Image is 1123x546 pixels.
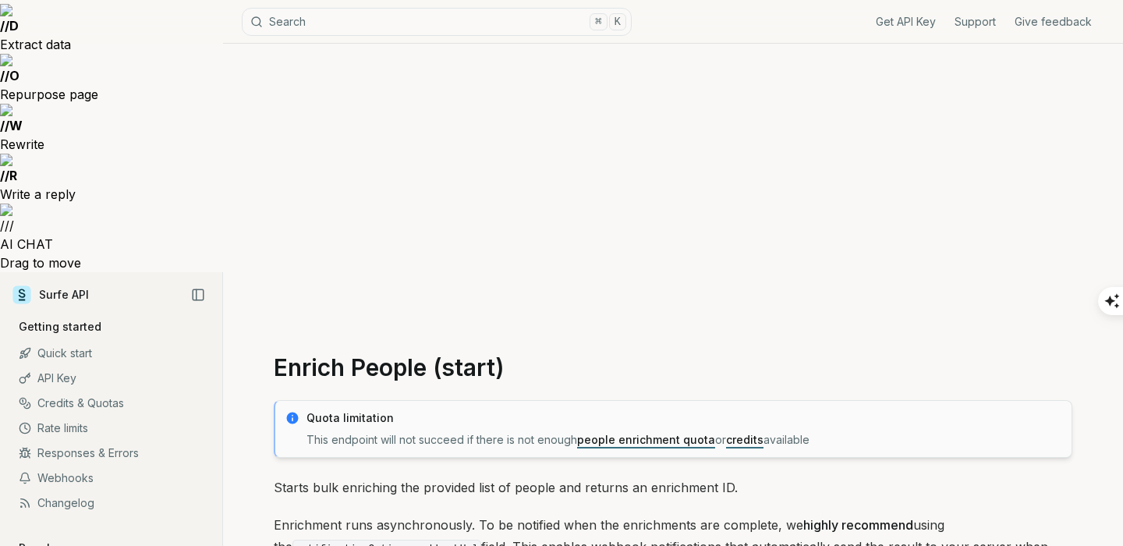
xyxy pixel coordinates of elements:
[12,283,89,307] a: Surfe API
[12,491,210,516] a: Changelog
[12,466,210,491] a: Webhooks
[306,432,1062,448] p: This endpoint will not succeed if there is not enough or available
[25,41,37,53] img: website_grey.svg
[25,25,37,37] img: logo_orange.svg
[59,92,140,102] div: Domain Overview
[12,366,210,391] a: API Key
[12,341,210,366] a: Quick start
[155,90,168,103] img: tab_keywords_by_traffic_grey.svg
[726,433,763,446] a: credits
[12,416,210,441] a: Rate limits
[577,433,715,446] a: people enrichment quota
[42,90,55,103] img: tab_domain_overview_orange.svg
[172,92,263,102] div: Keywords by Traffic
[274,353,1072,381] h1: Enrich People (start)
[12,391,210,416] a: Credits & Quotas
[186,283,210,307] button: Collapse Sidebar
[12,441,210,466] a: Responses & Errors
[306,410,1062,426] p: Quota limitation
[803,517,913,533] strong: highly recommend
[274,477,1072,498] p: Starts bulk enriching the provided list of people and returns an enrichment ID.
[41,41,172,53] div: Domain: [DOMAIN_NAME]
[12,319,108,335] p: Getting started
[44,25,76,37] div: v 4.0.25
